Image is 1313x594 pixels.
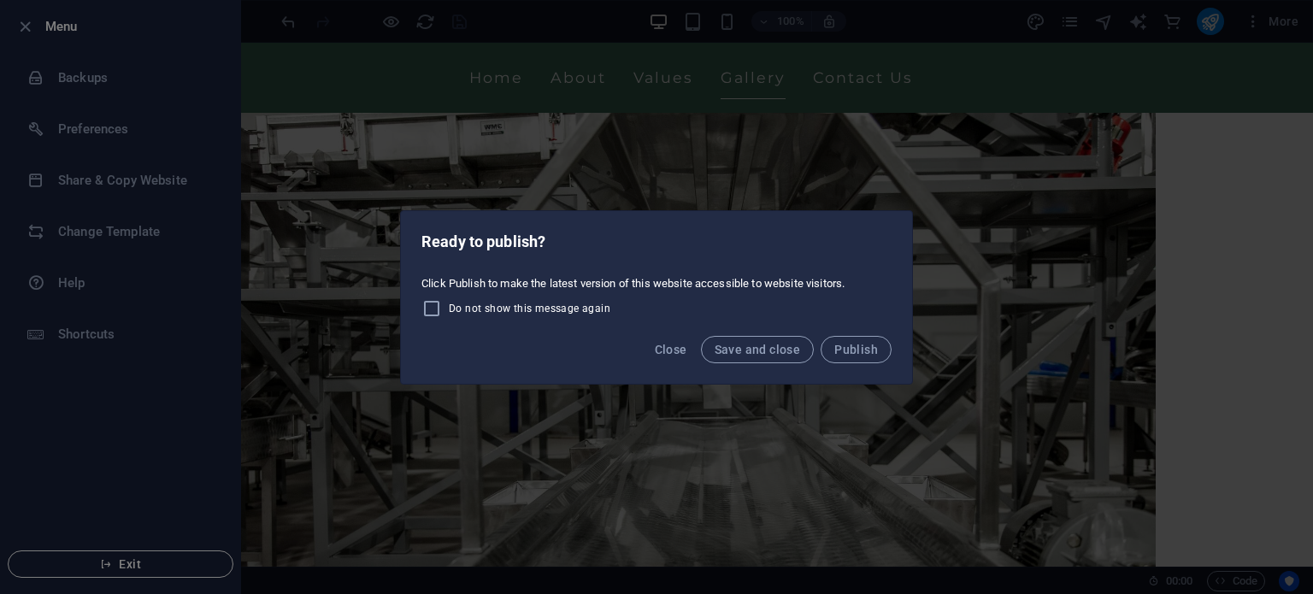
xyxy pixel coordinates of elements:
button: Save and close [701,336,815,363]
span: Publish [834,343,878,356]
span: Save and close [715,343,801,356]
h2: Ready to publish? [421,232,892,252]
button: Close [648,336,694,363]
div: Click Publish to make the latest version of this website accessible to website visitors. [401,269,912,326]
span: Do not show this message again [449,302,610,315]
button: Publish [821,336,892,363]
span: Close [655,343,687,356]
